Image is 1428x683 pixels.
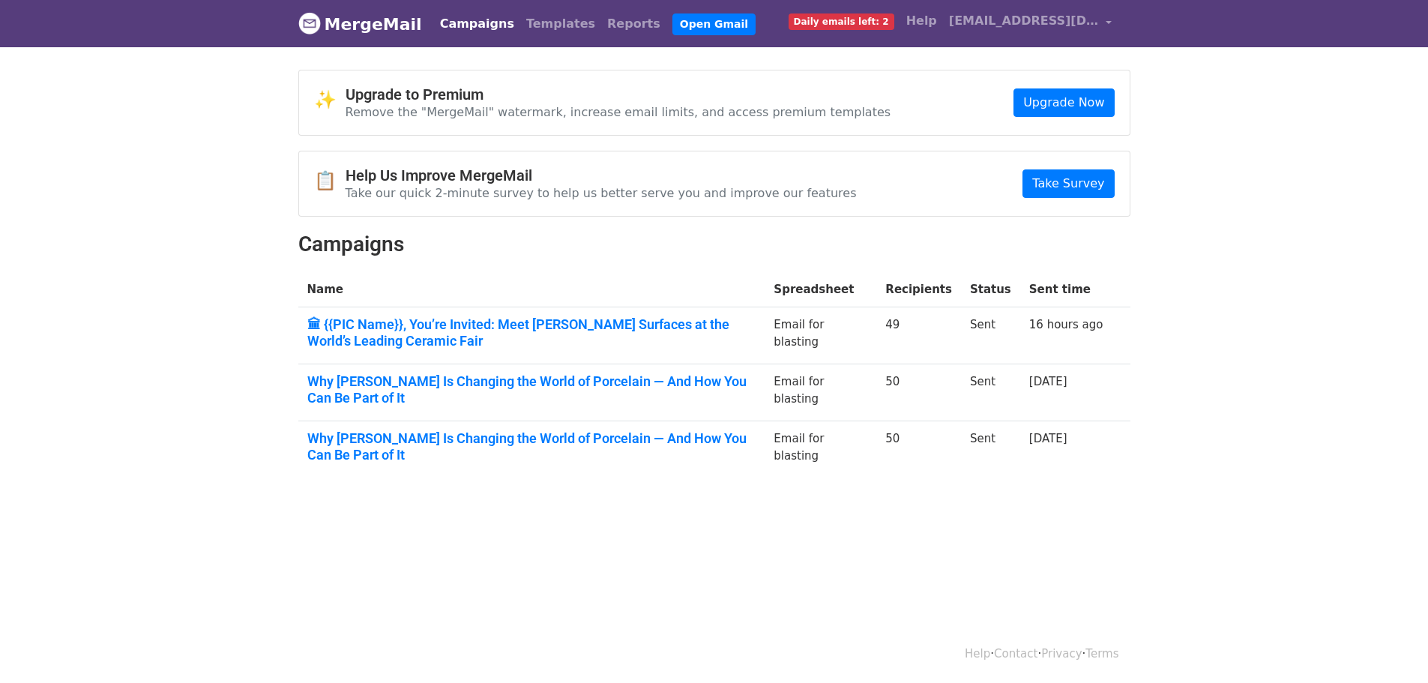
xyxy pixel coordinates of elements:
[765,421,876,478] td: Email for blasting
[1020,272,1112,307] th: Sent time
[961,272,1020,307] th: Status
[1013,88,1114,117] a: Upgrade Now
[789,13,894,30] span: Daily emails left: 2
[765,272,876,307] th: Spreadsheet
[900,6,943,36] a: Help
[876,272,961,307] th: Recipients
[876,307,961,364] td: 49
[307,373,756,406] a: Why [PERSON_NAME] Is Changing the World of Porcelain — And How You Can Be Part of It
[961,307,1020,364] td: Sent
[765,364,876,421] td: Email for blasting
[965,647,990,661] a: Help
[601,9,666,39] a: Reports
[1029,318,1103,331] a: 16 hours ago
[298,272,765,307] th: Name
[346,185,857,201] p: Take our quick 2-minute survey to help us better serve you and improve our features
[1029,432,1067,445] a: [DATE]
[346,166,857,184] h4: Help Us Improve MergeMail
[520,9,601,39] a: Templates
[1029,375,1067,388] a: [DATE]
[346,104,891,120] p: Remove the "MergeMail" watermark, increase email limits, and access premium templates
[298,232,1130,257] h2: Campaigns
[298,12,321,34] img: MergeMail logo
[434,9,520,39] a: Campaigns
[314,89,346,111] span: ✨
[298,8,422,40] a: MergeMail
[961,364,1020,421] td: Sent
[876,421,961,478] td: 50
[314,170,346,192] span: 📋
[1041,647,1082,661] a: Privacy
[783,6,900,36] a: Daily emails left: 2
[949,12,1099,30] span: [EMAIL_ADDRESS][DOMAIN_NAME]
[307,430,756,463] a: Why [PERSON_NAME] Is Changing the World of Porcelain — And How You Can Be Part of It
[943,6,1118,41] a: [EMAIL_ADDRESS][DOMAIN_NAME]
[346,85,891,103] h4: Upgrade to Premium
[307,316,756,349] a: 🏛 {{PIC Name}}, You’re Invited: Meet [PERSON_NAME] Surfaces at the World’s Leading Ceramic Fair
[1022,169,1114,198] a: Take Survey
[994,647,1037,661] a: Contact
[961,421,1020,478] td: Sent
[672,13,756,35] a: Open Gmail
[765,307,876,364] td: Email for blasting
[1085,647,1118,661] a: Terms
[876,364,961,421] td: 50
